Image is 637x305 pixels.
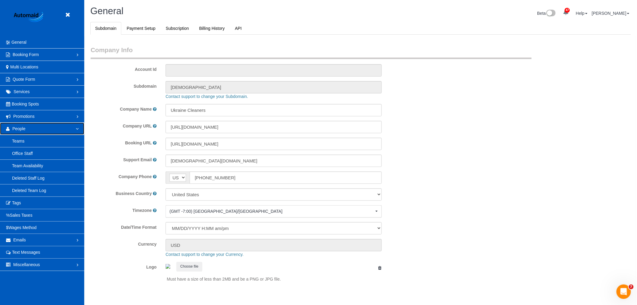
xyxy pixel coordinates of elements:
label: Company URL [123,123,152,129]
div: Contact support to change your Subdomain. [161,93,611,99]
label: Subdomain [86,81,161,89]
button: Choose file [176,262,202,271]
a: Help [576,11,588,16]
input: Phone [190,171,382,184]
label: Booking URL [125,140,152,146]
a: 47 [560,6,572,19]
a: Beta [537,11,556,16]
a: [PERSON_NAME] [592,11,629,16]
span: Text Messages [12,250,40,255]
img: Automaid Logo [11,11,48,24]
label: Currency [86,239,161,247]
span: General [90,6,123,16]
span: People [12,126,26,131]
label: Support Email [123,157,152,163]
label: Business Country [116,190,152,197]
a: Subdomain [90,22,121,35]
iframe: Intercom live chat [617,285,631,299]
span: General [11,40,26,45]
span: Tags [12,200,21,205]
span: Sales Taxes [10,213,32,218]
label: Timezone [132,207,152,213]
span: Promotions [13,114,35,119]
a: Billing History [194,22,230,35]
label: Company Phone [119,174,152,180]
span: Quote Form [13,77,35,82]
span: Wages Method [8,225,37,230]
span: Multi Locations [10,64,38,69]
label: Account Id [86,64,161,72]
span: Booking Form [13,52,39,57]
label: Company Name [120,106,152,112]
span: Services [14,89,30,94]
legend: Company Info [91,46,532,59]
label: Logo [86,262,161,270]
span: Miscellaneous [13,262,40,267]
span: 7 [629,285,634,289]
a: Subscription [161,22,194,35]
span: Booking Spots [12,102,39,106]
img: New interface [546,10,556,17]
a: API [230,22,247,35]
span: (GMT -7:00) [GEOGRAPHIC_DATA]/[GEOGRAPHIC_DATA] [169,208,374,214]
img: 8198af147c7ec167676e918a74526ec6ddc48321.png [166,264,170,269]
span: Emails [13,237,26,242]
label: Date/Time Format [86,222,161,230]
ol: Choose Timezone [166,205,382,218]
a: Payment Setup [122,22,160,35]
button: (GMT -7:00) [GEOGRAPHIC_DATA]/[GEOGRAPHIC_DATA] [166,205,382,218]
span: 47 [565,8,570,13]
div: Contact support to change your Currency. [161,251,611,257]
p: Must have a size of less than 2MB and be a PNG or JPG file. [167,276,382,282]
